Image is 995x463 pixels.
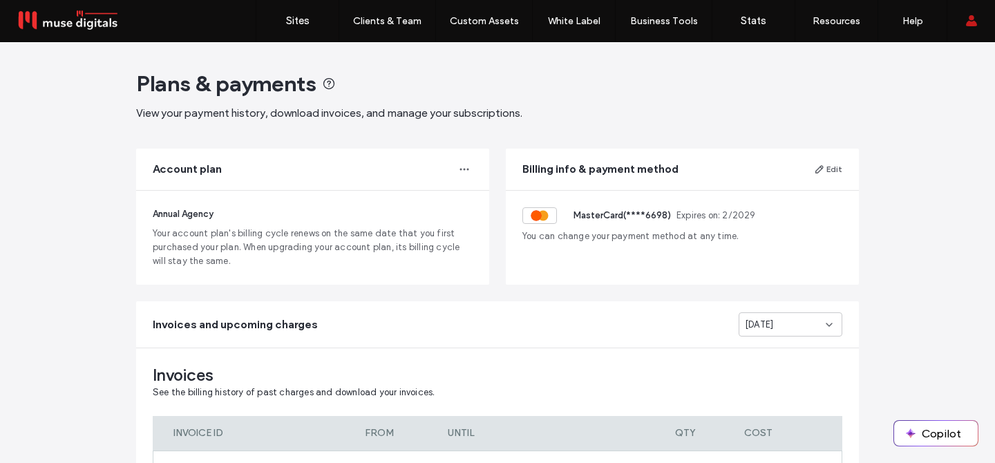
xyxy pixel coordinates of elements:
[676,209,756,223] span: Expires on: 2 / 2029
[548,15,600,27] label: White Label
[522,162,679,177] span: Billing info & payment method
[136,106,522,120] span: View your payment history, download invoices, and manage your subscriptions.
[813,15,860,27] label: Resources
[574,209,671,223] span: MasterCard (**** 6698 )
[173,427,223,439] span: INVOICE ID
[153,162,222,177] span: Account plan
[136,70,316,97] span: Plans & payments
[153,317,318,332] span: Invoices and upcoming charges
[353,15,421,27] label: Clients & Team
[522,229,842,243] span: You can change your payment method at any time.
[675,427,695,439] span: QTY
[744,427,773,439] span: COST
[153,209,214,219] span: Annual Agency
[153,365,842,386] span: Invoices
[286,15,310,27] label: Sites
[741,15,766,27] label: Stats
[630,15,698,27] label: Business Tools
[894,421,978,446] button: Copilot
[153,387,435,397] span: See the billing history of past charges and download your invoices.
[814,161,842,178] button: Edit
[745,318,773,332] span: [DATE]
[450,15,519,27] label: Custom Assets
[448,427,475,439] span: UNTIL
[365,427,394,439] span: FROM
[153,227,473,268] span: Your account plan's billing cycle renews on the same date that you first purchased your plan. Whe...
[902,15,923,27] label: Help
